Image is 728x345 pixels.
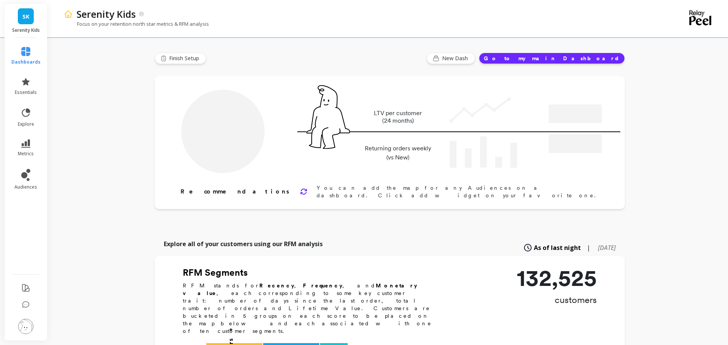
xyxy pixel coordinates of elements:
[169,55,201,62] span: Finish Setup
[362,109,433,125] p: LTV per customer (24 months)
[259,283,294,289] b: Recency
[517,267,597,289] p: 132,525
[442,55,470,62] span: New Dash
[180,187,291,196] p: Recommendations
[22,12,30,21] span: SK
[18,151,34,157] span: metrics
[15,89,37,95] span: essentials
[155,53,206,64] button: Finish Setup
[427,53,475,64] button: New Dash
[164,239,323,248] p: Explore all of your customers using our RFM analysis
[303,283,342,289] b: Frequency
[14,184,37,190] span: audiences
[517,294,597,306] p: customers
[534,243,581,252] span: As of last night
[362,144,433,162] p: Returning orders weekly (vs New)
[18,319,33,334] img: profile picture
[12,27,40,33] p: Serenity Kids
[183,267,441,279] h2: RFM Segments
[598,244,616,252] span: [DATE]
[587,243,590,252] span: |
[183,282,441,335] p: RFM stands for , , and , each corresponding to some key customer trait: number of days since the ...
[64,20,209,27] p: Focus on your retention north star metrics & RFM analysis
[77,8,136,20] p: Serenity Kids
[306,85,350,149] img: pal seatted on line
[64,9,73,19] img: header icon
[479,53,625,64] button: Go to my main Dashboard
[317,184,601,199] p: You can add the map for any Audiences on a dashboard. Click add widget on your favorite one.
[11,59,41,65] span: dashboards
[18,121,34,127] span: explore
